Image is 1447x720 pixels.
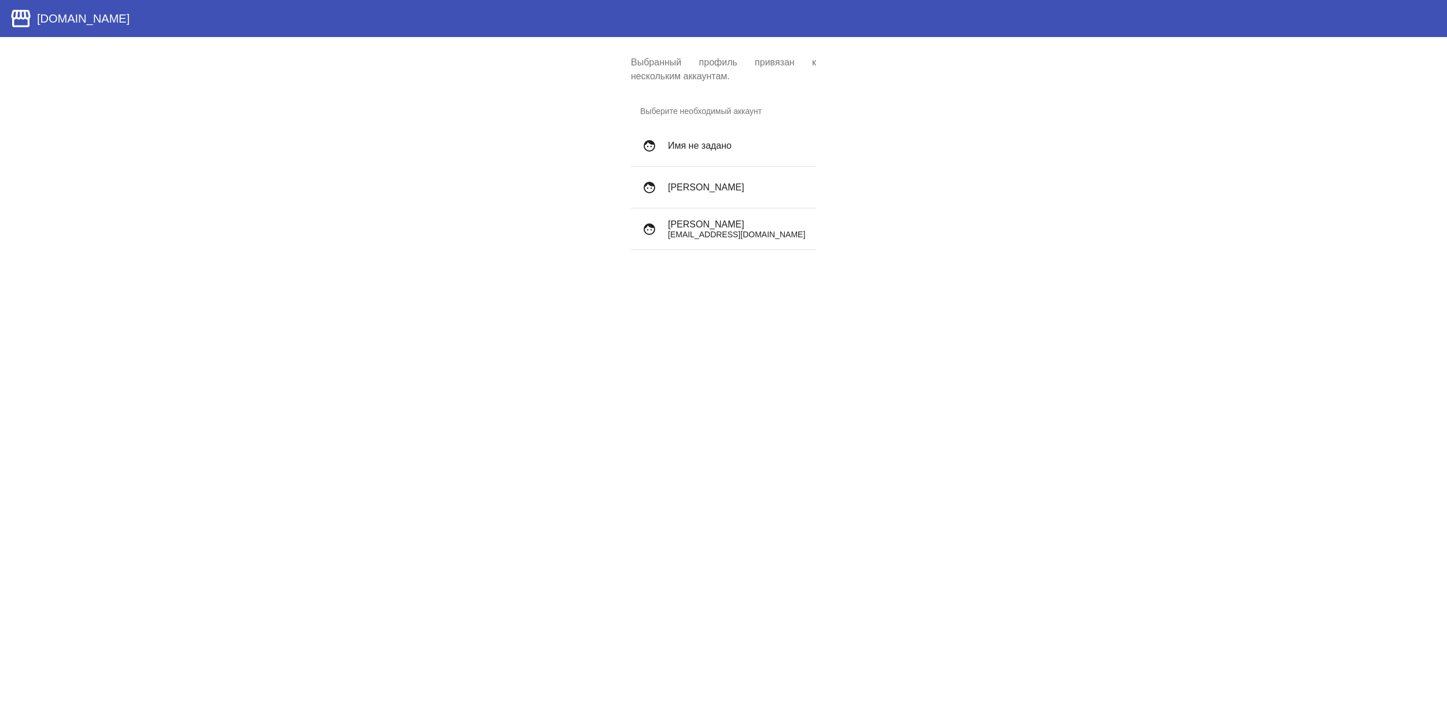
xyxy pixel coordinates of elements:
mat-icon: face [640,220,659,238]
h4: [PERSON_NAME] [668,219,807,230]
button: [PERSON_NAME][EMAIL_ADDRESS][DOMAIN_NAME] [631,208,816,250]
h4: Имя не задано [668,141,807,151]
mat-icon: face [640,178,659,197]
button: [PERSON_NAME] [631,167,816,208]
h3: Выберите необходимый аккаунт [631,97,816,125]
h4: [PERSON_NAME] [668,182,807,193]
button: Имя не задано [631,125,816,167]
p: [EMAIL_ADDRESS][DOMAIN_NAME] [668,230,807,239]
mat-icon: face [640,137,659,155]
p: Выбранный профиль привязан к нескольким аккаунтам. [631,56,816,83]
mat-icon: storefront [9,7,32,30]
a: [DOMAIN_NAME] [9,7,130,30]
